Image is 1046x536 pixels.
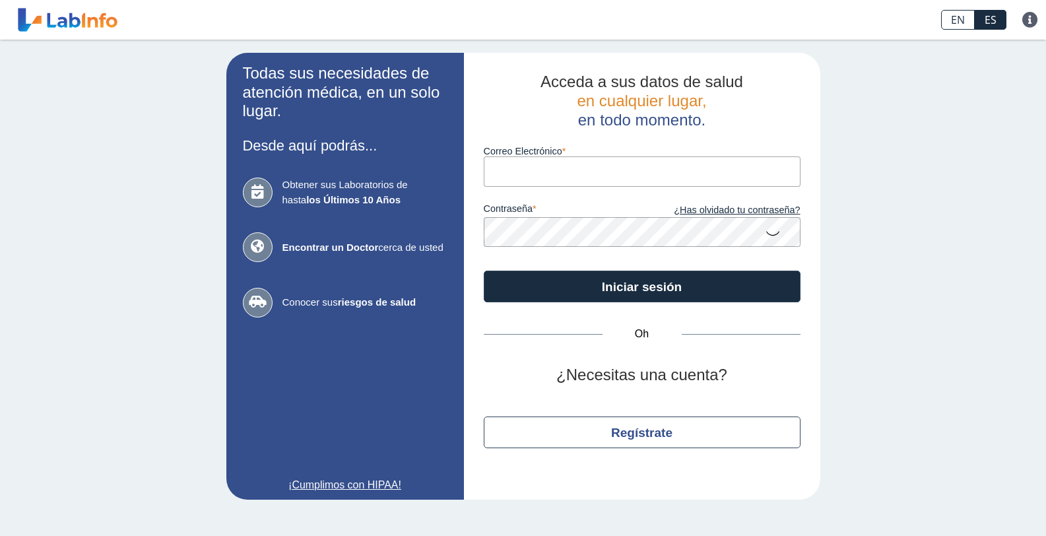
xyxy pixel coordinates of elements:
[951,13,965,27] font: EN
[484,271,801,302] button: Iniciar sesión
[642,203,801,218] a: ¿Has olvidado tu contraseña?
[556,366,727,384] font: ¿Necesitas una cuenta?
[243,137,377,154] font: Desde aquí podrás...
[985,13,997,27] font: ES
[306,194,401,205] font: los Últimos 10 Años
[578,111,705,129] font: en todo momento.
[282,179,408,205] font: Obtener sus Laboratorios de hasta
[484,146,562,156] font: Correo Electrónico
[288,479,401,490] font: ¡Cumplimos con HIPAA!
[282,242,379,253] font: Encontrar un Doctor
[484,203,533,214] font: contraseña
[674,205,800,215] font: ¿Has olvidado tu contraseña?
[484,417,801,448] button: Regístrate
[602,280,682,294] font: Iniciar sesión
[243,64,440,120] font: Todas sus necesidades de atención médica, en un solo lugar.
[378,242,443,253] font: cerca de usted
[635,328,649,339] font: Oh
[540,73,743,90] font: Acceda a sus datos de salud
[282,296,338,308] font: Conocer sus
[338,296,416,308] font: riesgos de salud
[577,92,706,110] font: en cualquier lugar,
[611,426,672,440] font: Regístrate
